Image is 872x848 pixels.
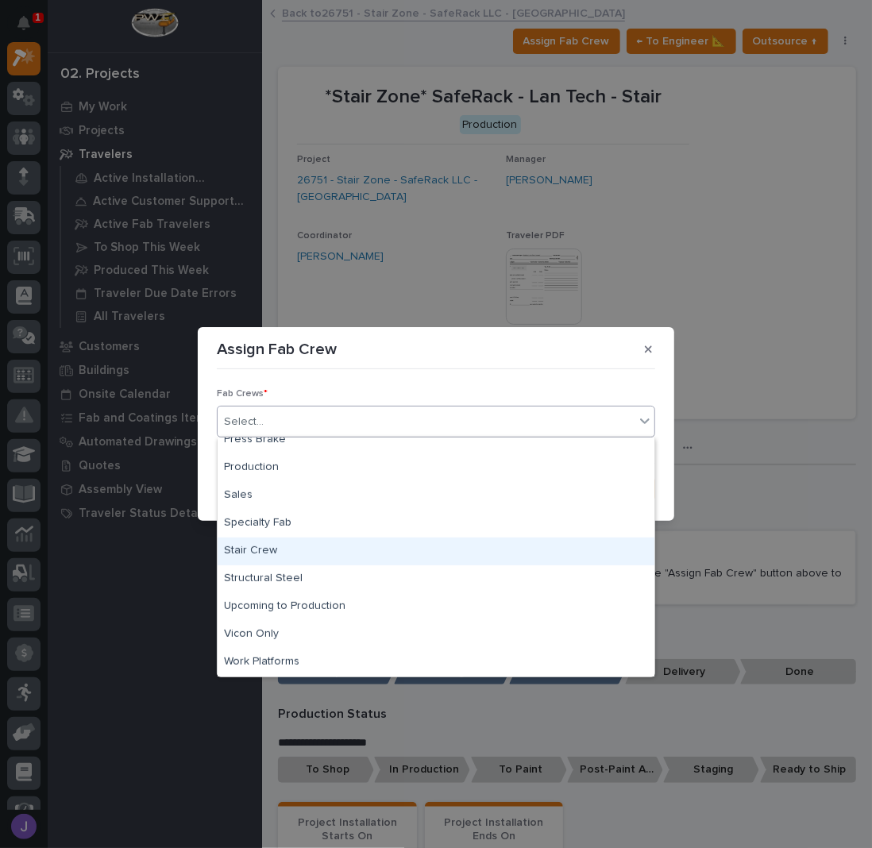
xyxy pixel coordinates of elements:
[218,593,654,621] div: Upcoming to Production
[217,340,337,359] p: Assign Fab Crew
[218,649,654,676] div: Work Platforms
[224,414,264,430] div: Select...
[218,454,654,482] div: Production
[218,482,654,510] div: Sales
[218,510,654,538] div: Specialty Fab
[218,538,654,565] div: Stair Crew
[218,621,654,649] div: Vicon Only
[218,426,654,454] div: Press Brake
[217,389,268,399] span: Fab Crews
[218,565,654,593] div: Structural Steel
